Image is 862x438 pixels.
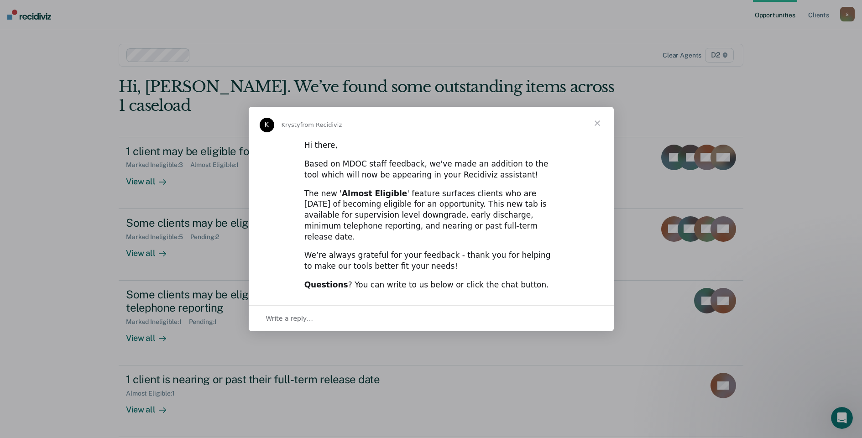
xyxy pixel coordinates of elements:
[304,188,558,243] div: The new ' ' feature surfaces clients who are [DATE] of becoming eligible for an opportunity. This...
[260,118,274,132] div: Profile image for Krysty
[304,250,558,272] div: We’re always grateful for your feedback - thank you for helping to make our tools better fit your...
[581,107,614,140] span: Close
[304,280,558,291] div: ? You can write to us below or click the chat button.
[300,121,342,128] span: from Recidiviz
[249,305,614,331] div: Open conversation and reply
[342,189,407,198] b: Almost Eligible
[266,313,313,324] span: Write a reply…
[304,280,348,289] b: Questions
[304,140,558,151] div: Hi there,
[304,159,558,181] div: Based on MDOC staff feedback, we've made an addition to the tool which will now be appearing in y...
[282,121,300,128] span: Krysty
